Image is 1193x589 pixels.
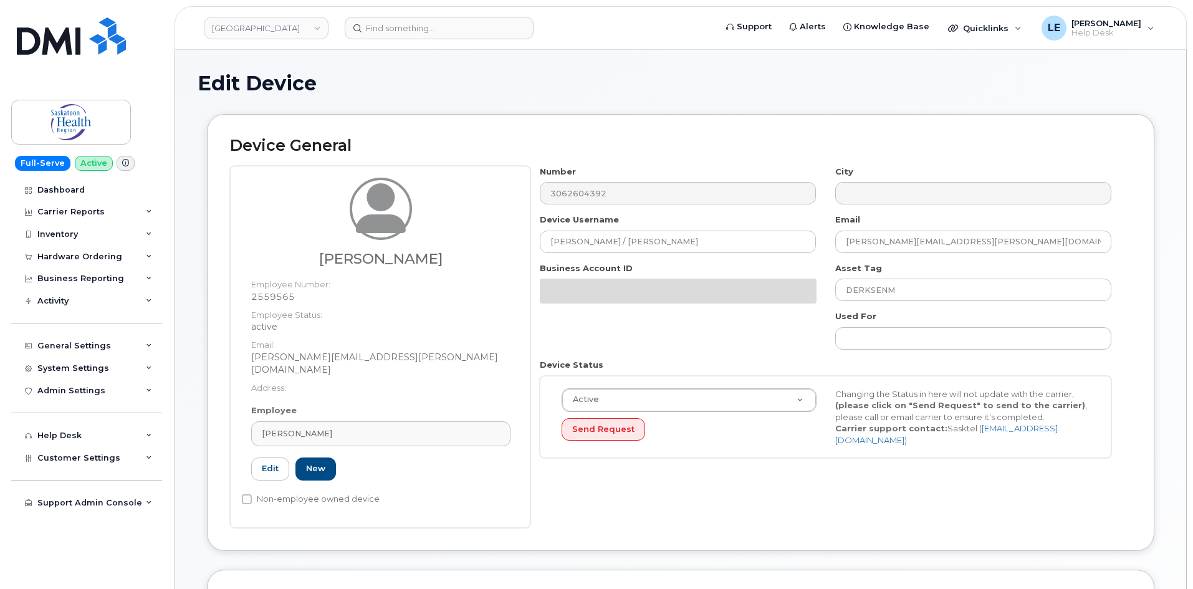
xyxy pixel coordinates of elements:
[242,492,380,507] label: Non-employee owned device
[251,251,510,267] h3: [PERSON_NAME]
[562,389,816,411] a: Active
[835,310,876,322] label: Used For
[251,351,510,376] dd: [PERSON_NAME][EMAIL_ADDRESS][PERSON_NAME][DOMAIN_NAME]
[230,137,1131,155] h2: Device General
[251,405,297,416] label: Employee
[835,423,1058,445] a: [EMAIL_ADDRESS][DOMAIN_NAME]
[835,423,947,433] strong: Carrier support contact:
[198,72,1164,94] h1: Edit Device
[562,418,645,441] button: Send Request
[540,262,633,274] label: Business Account ID
[251,376,510,394] dt: Address:
[835,214,860,226] label: Email
[251,272,510,290] dt: Employee Number:
[251,290,510,303] dd: 2559565
[251,303,510,321] dt: Employee Status:
[251,320,510,333] dd: active
[251,457,289,481] a: Edit
[295,457,336,481] a: New
[242,494,252,504] input: Non-employee owned device
[565,394,599,405] span: Active
[251,333,510,351] dt: Email:
[835,262,882,274] label: Asset Tag
[262,428,332,439] span: [PERSON_NAME]
[826,388,1100,446] div: Changing the Status in here will not update with the carrier, , please call or email carrier to e...
[251,421,510,446] a: [PERSON_NAME]
[540,214,619,226] label: Device Username
[835,166,853,178] label: City
[540,166,576,178] label: Number
[540,359,603,371] label: Device Status
[835,400,1085,410] strong: (please click on "Send Request" to send to the carrier)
